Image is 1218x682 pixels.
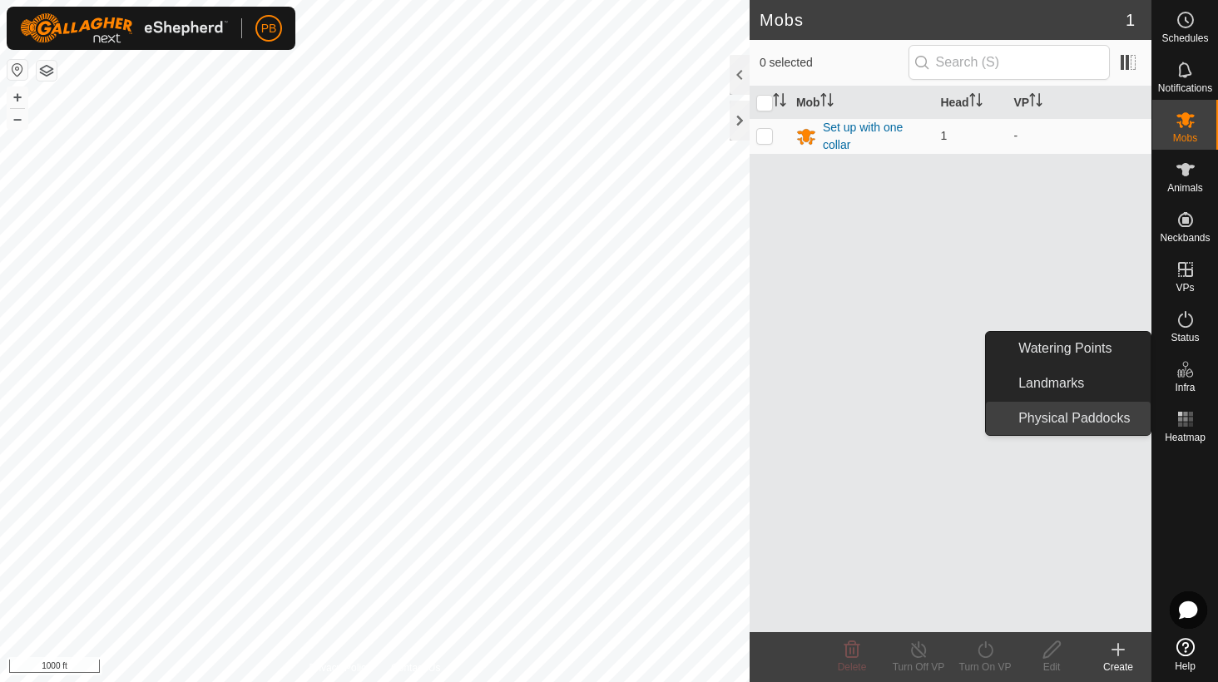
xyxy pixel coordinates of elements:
li: Physical Paddocks [986,402,1151,435]
div: Set up with one collar [823,119,928,154]
p-sorticon: Activate to sort [1029,96,1042,109]
span: Status [1171,333,1199,343]
div: Turn On VP [952,660,1018,675]
button: Reset Map [7,60,27,80]
span: Animals [1167,183,1203,193]
span: Schedules [1161,33,1208,43]
span: 1 [1126,7,1135,32]
span: Heatmap [1165,432,1206,442]
span: Landmarks [1018,373,1084,393]
a: Privacy Policy [309,660,371,675]
span: Watering Points [1018,339,1112,358]
div: Create [1085,660,1151,675]
img: Gallagher Logo [20,13,228,43]
span: Physical Paddocks [1018,408,1130,428]
p-sorticon: Activate to sort [969,96,983,109]
span: VPs [1176,283,1194,293]
span: 0 selected [760,54,909,72]
h2: Mobs [760,10,1126,30]
li: Watering Points [986,332,1151,365]
a: Landmarks [1008,367,1151,400]
button: Map Layers [37,61,57,81]
button: + [7,87,27,107]
p-sorticon: Activate to sort [820,96,834,109]
a: Help [1152,631,1218,678]
th: Head [933,86,1007,119]
div: Edit [1018,660,1085,675]
span: Help [1175,661,1196,671]
th: VP [1007,86,1151,119]
span: Delete [838,661,867,673]
a: Watering Points [1008,332,1151,365]
td: - [1007,118,1151,154]
span: PB [261,20,277,37]
span: Mobs [1173,133,1197,143]
a: Contact Us [391,660,440,675]
span: Neckbands [1160,233,1210,243]
a: Physical Paddocks [1008,402,1151,435]
th: Mob [790,86,934,119]
span: Infra [1175,383,1195,393]
p-sorticon: Activate to sort [773,96,786,109]
div: Turn Off VP [885,660,952,675]
input: Search (S) [909,45,1110,80]
span: Notifications [1158,83,1212,93]
button: – [7,109,27,129]
li: Landmarks [986,367,1151,400]
span: 1 [940,129,947,142]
